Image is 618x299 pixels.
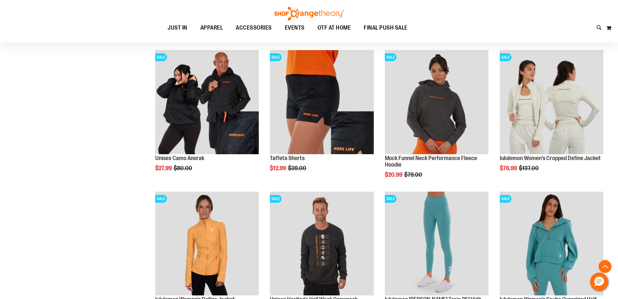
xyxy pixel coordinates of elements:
a: Product image for Mock Funnel Neck Performance Fleece HoodieSALE [385,50,488,155]
a: lululemon Women's Cropped Define Jacket [500,155,601,161]
span: SALE [385,195,397,203]
a: Unisex Camo Anorak [155,155,204,161]
div: product [382,47,492,194]
span: EVENTS [285,20,305,35]
a: Product image for Camo Tafetta ShortsSALE [270,50,373,155]
img: Product image for Camo Tafetta Shorts [270,50,373,154]
a: Mock Funnel Neck Performance Fleece Hoodie [385,155,477,168]
button: Hello, have a question? Let’s chat. [590,273,608,291]
img: Product image for Unisex Camo Anorak [155,50,259,154]
a: OTF AT HOME [311,20,358,35]
div: product [267,47,377,188]
img: Shop Orangetheory [273,7,345,20]
span: APPAREL [200,20,223,35]
span: $79.00 [404,171,423,178]
img: Product image for lululemon Define Jacket Cropped [500,50,603,154]
a: EVENTS [278,20,311,35]
span: SALE [385,53,397,61]
img: Product image for lululemon Define Jacket [155,192,259,295]
span: SALE [500,195,511,203]
span: OTF AT HOME [318,20,351,35]
span: ACCESSORIES [236,20,272,35]
span: $27.99 [155,165,173,171]
img: Product image for lululemon Womens Wunder Train High-Rise Tight 25in [385,192,488,295]
span: $76.99 [500,165,518,171]
div: product [152,47,262,188]
div: product [497,47,607,188]
a: Product image for Unisex Heritage Hell Week Crewneck SweatshirtSALE [270,192,373,296]
span: SALE [155,195,167,203]
a: JUST IN [161,20,194,35]
a: Product image for lululemon Define JacketSALE [155,192,259,296]
span: $12.99 [270,165,287,171]
a: Product image for Unisex Camo AnorakSALE [155,50,259,155]
a: FINAL PUSH SALE [357,20,414,35]
span: $137.00 [519,165,540,171]
a: Product image for lululemon Define Jacket CroppedSALE [500,50,603,155]
img: Product image for Unisex Heritage Hell Week Crewneck Sweatshirt [270,192,373,295]
span: SALE [155,53,167,61]
span: SALE [270,53,282,61]
span: SALE [270,195,282,203]
span: $39.00 [288,165,307,171]
img: Product image for lululemon Womens Scuba Oversized Half Zip [500,192,603,295]
span: $20.99 [385,171,403,178]
span: $80.00 [174,165,193,171]
span: FINAL PUSH SALE [364,20,408,35]
span: SALE [500,53,511,61]
a: APPAREL [194,20,230,35]
a: Product image for lululemon Womens Scuba Oversized Half ZipSALE [500,192,603,296]
a: ACCESSORIES [229,20,278,35]
button: Back To Top [599,260,612,273]
a: Product image for lululemon Womens Wunder Train High-Rise Tight 25inSALE [385,192,488,296]
a: Taffeta Shorts [270,155,305,161]
img: Product image for Mock Funnel Neck Performance Fleece Hoodie [385,50,488,154]
span: JUST IN [168,20,187,35]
